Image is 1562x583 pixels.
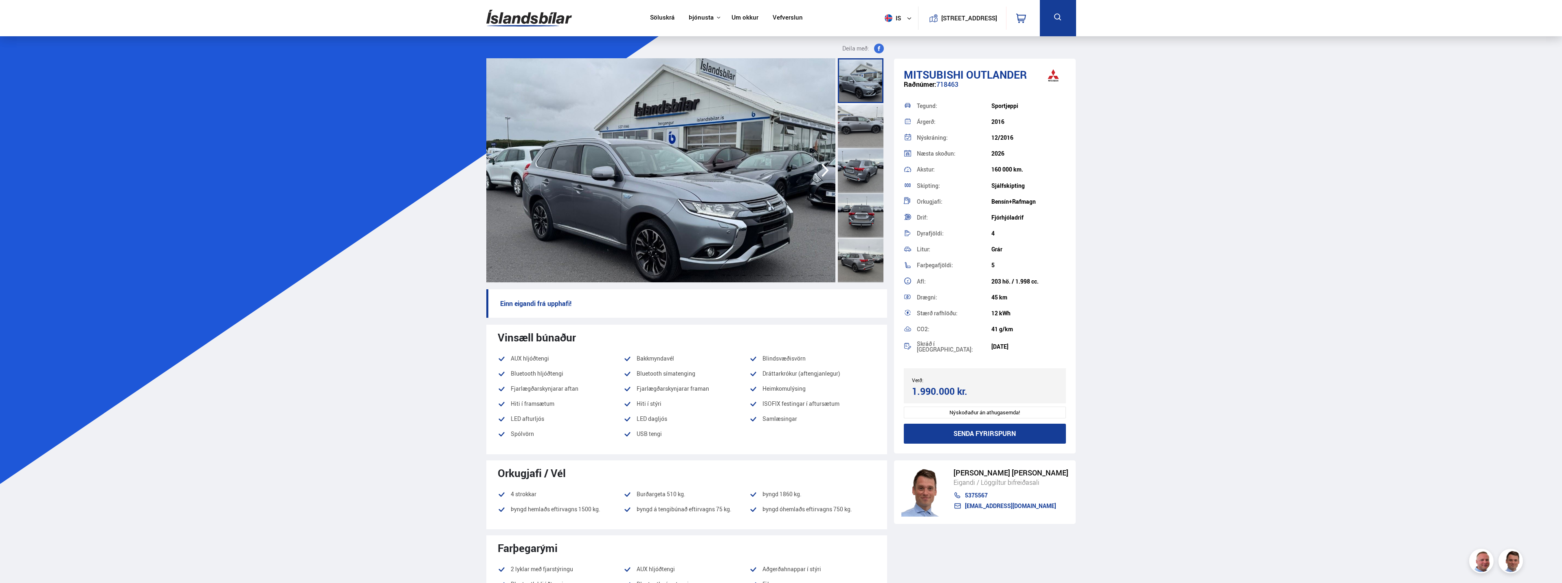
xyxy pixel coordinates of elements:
[917,231,991,236] div: Dyrafjöldi:
[917,103,991,109] div: Tegund:
[991,214,1066,221] div: Fjórhjóladrif
[749,369,875,378] li: Dráttarkrókur (aftengjanlegur)
[904,407,1066,418] div: Nýskoðaður án athugasemda!
[732,14,758,22] a: Um okkur
[917,199,991,205] div: Orkugjafi:
[953,492,1068,499] a: 5375567
[991,246,1066,253] div: Grár
[498,369,624,378] li: Bluetooth hljóðtengi
[624,414,749,424] li: LED dagljós
[945,15,994,22] button: [STREET_ADDRESS]
[885,14,892,22] img: svg+xml;base64,PHN2ZyB4bWxucz0iaHR0cDovL3d3dy53My5vcmcvMjAwMC9zdmciIHdpZHRoPSI1MTIiIGhlaWdodD0iNT...
[624,369,749,378] li: Bluetooth símatenging
[486,58,835,282] img: 3601119.jpeg
[498,384,624,394] li: Fjarlægðarskynjarar aftan
[991,326,1066,332] div: 41 g/km
[917,167,991,172] div: Akstur:
[991,343,1066,350] div: [DATE]
[991,262,1066,268] div: 5
[991,150,1066,157] div: 2026
[1445,510,1558,579] iframe: LiveChat chat widget
[498,429,624,439] li: Spólvörn
[749,354,875,363] li: Blindsvæðisvörn
[917,310,991,316] div: Stærð rafhlöðu:
[842,44,869,53] span: Deila með:
[624,384,749,394] li: Fjarlægðarskynjarar framan
[917,151,991,156] div: Næsta skoðun:
[839,44,887,53] button: Deila með:
[749,414,875,424] li: Samlæsingar
[991,198,1066,205] div: Bensín+Rafmagn
[624,504,749,514] li: Þyngd á tengibúnað eftirvagns 75 kg.
[486,5,572,31] img: G0Ugv5HjCgRt.svg
[904,424,1066,444] button: Senda fyrirspurn
[749,399,875,409] li: ISOFIX festingar í aftursætum
[773,14,803,22] a: Vefverslun
[912,386,982,397] div: 1.990.000 kr.
[904,67,964,82] span: Mitsubishi
[624,564,749,574] li: AUX hljóðtengi
[881,6,918,30] button: is
[917,326,991,332] div: CO2:
[486,289,887,318] p: Einn eigandi frá upphafi!
[991,134,1066,141] div: 12/2016
[966,67,1027,82] span: Outlander
[917,341,991,352] div: Skráð í [GEOGRAPHIC_DATA]:
[953,477,1068,488] div: Eigandi / Löggiltur bifreiðasali
[498,564,624,574] li: 2 lyklar með fjarstýringu
[991,183,1066,189] div: Sjálfskipting
[749,504,875,519] li: Þyngd óhemlaðs eftirvagns 750 kg.
[689,14,714,22] button: Þjónusta
[917,295,991,300] div: Drægni:
[991,119,1066,125] div: 2016
[923,7,1002,30] a: [STREET_ADDRESS]
[917,119,991,125] div: Árgerð:
[624,354,749,363] li: Bakkmyndavél
[991,278,1066,285] div: 203 hö. / 1.998 cc.
[650,14,674,22] a: Söluskrá
[991,230,1066,237] div: 4
[498,504,624,514] li: Þyngd hemlaðs eftirvagns 1500 kg.
[498,354,624,363] li: AUX hljóðtengi
[917,279,991,284] div: Afl:
[498,414,624,424] li: LED afturljós
[917,215,991,220] div: Drif:
[991,310,1066,317] div: 12 kWh
[624,429,749,444] li: USB tengi
[624,399,749,409] li: Hiti í stýri
[749,564,875,574] li: Aðgerðahnappar í stýri
[498,542,876,554] div: Farþegarými
[904,80,936,89] span: Raðnúmer:
[991,294,1066,301] div: 45 km
[835,58,1184,282] img: 3601120.jpeg
[498,331,876,343] div: Vinsæll búnaður
[953,503,1068,509] a: [EMAIL_ADDRESS][DOMAIN_NAME]
[498,399,624,409] li: Hiti í framsætum
[912,377,985,383] div: Verð:
[749,384,875,394] li: Heimkomulýsing
[901,468,945,517] img: FbJEzSuNWCJXmdc-.webp
[624,489,749,499] li: Burðargeta 510 kg.
[498,467,876,479] div: Orkugjafi / Vél
[1037,63,1070,88] img: brand logo
[749,489,875,499] li: Þyngd 1860 kg.
[498,489,624,499] li: 4 strokkar
[991,166,1066,173] div: 160 000 km.
[917,246,991,252] div: Litur:
[991,103,1066,109] div: Sportjeppi
[904,81,1066,97] div: 718463
[917,135,991,141] div: Nýskráning:
[953,469,1068,477] div: [PERSON_NAME] [PERSON_NAME]
[881,14,902,22] span: is
[917,183,991,189] div: Skipting:
[917,262,991,268] div: Farþegafjöldi:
